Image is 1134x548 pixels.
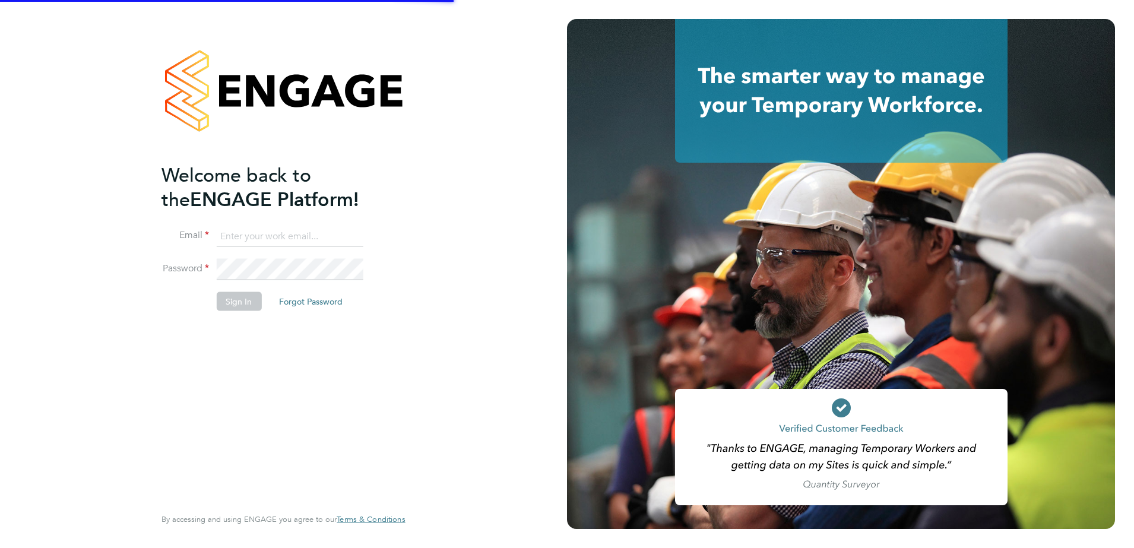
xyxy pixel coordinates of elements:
[216,292,261,311] button: Sign In
[270,292,352,311] button: Forgot Password
[216,226,363,247] input: Enter your work email...
[161,262,209,275] label: Password
[337,514,405,524] span: Terms & Conditions
[161,514,405,524] span: By accessing and using ENGAGE you agree to our
[161,163,311,211] span: Welcome back to the
[337,515,405,524] a: Terms & Conditions
[161,163,393,211] h2: ENGAGE Platform!
[161,229,209,242] label: Email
